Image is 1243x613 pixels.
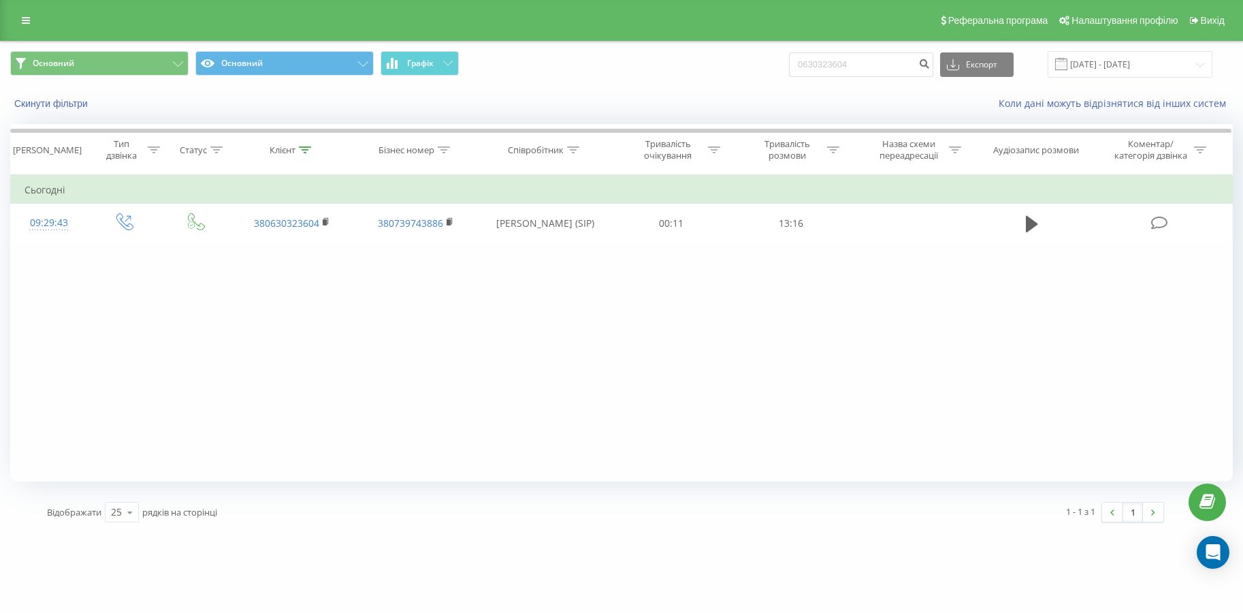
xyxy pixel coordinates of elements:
input: Пошук за номером [789,52,933,77]
td: [PERSON_NAME] (SIP) [478,204,611,243]
div: Тривалість очікування [632,138,705,161]
span: рядків на сторінці [142,506,217,518]
div: Коментар/категорія дзвінка [1111,138,1191,161]
td: 13:16 [731,204,850,243]
a: 380630323604 [254,217,319,230]
div: [PERSON_NAME] [13,144,82,156]
div: Статус [180,144,207,156]
a: 380739743886 [378,217,443,230]
button: Графік [381,51,459,76]
span: Реферальна програма [948,15,1048,26]
span: Вихід [1201,15,1225,26]
div: Аудіозапис розмови [993,144,1079,156]
div: Бізнес номер [378,144,434,156]
div: Open Intercom Messenger [1197,536,1229,569]
span: Основний [33,58,74,69]
span: Графік [407,59,434,68]
div: Тип дзвінка [99,138,144,161]
div: Тривалість розмови [751,138,824,161]
span: Відображати [47,506,101,518]
div: Співробітник [508,144,564,156]
div: 1 - 1 з 1 [1066,505,1095,518]
td: Сьогодні [11,176,1233,204]
span: Налаштування профілю [1071,15,1178,26]
button: Основний [10,51,189,76]
a: Коли дані можуть відрізнятися вiд інших систем [999,97,1233,110]
button: Скинути фільтри [10,97,95,110]
div: 25 [111,505,122,519]
td: 00:11 [612,204,731,243]
div: 09:29:43 [25,210,74,236]
button: Основний [195,51,374,76]
div: Назва схеми переадресації [873,138,946,161]
button: Експорт [940,52,1014,77]
div: Клієнт [270,144,295,156]
a: 1 [1123,503,1143,522]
